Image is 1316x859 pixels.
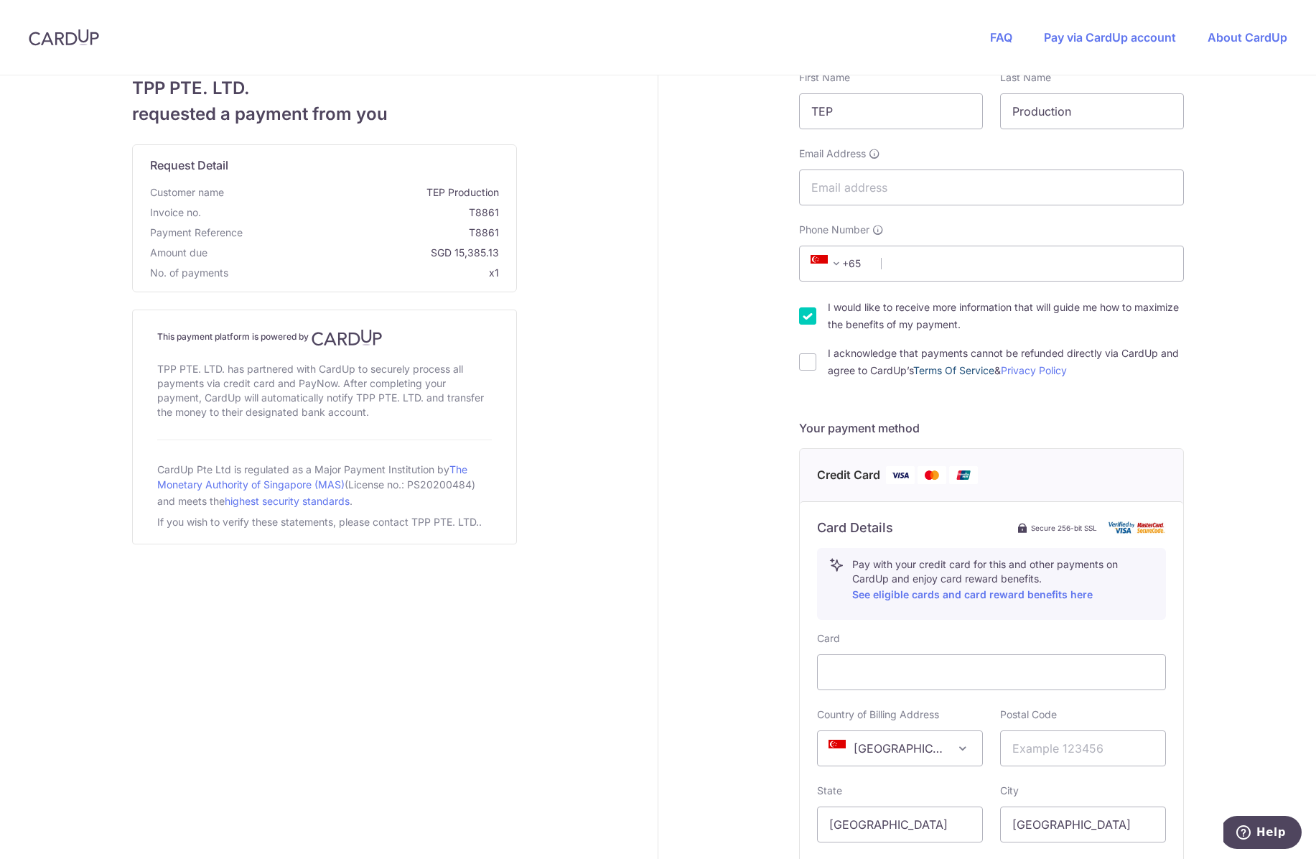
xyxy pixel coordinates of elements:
[817,784,842,798] label: State
[230,185,499,200] span: TEP Production
[828,299,1184,333] label: I would like to receive more information that will guide me how to maximize the benefits of my pa...
[1000,730,1166,766] input: Example 123456
[1000,70,1051,85] label: Last Name
[1001,364,1067,376] a: Privacy Policy
[207,205,499,220] span: T8861
[817,519,893,537] h6: Card Details
[213,246,499,260] span: SGD 15,385.13
[489,266,499,279] span: x1
[157,329,492,346] h4: This payment platform is powered by
[990,30,1012,45] a: FAQ
[150,158,228,172] span: translation missing: en.request_detail
[806,255,871,272] span: +65
[312,329,382,346] img: CardUp
[828,345,1184,379] label: I acknowledge that payments cannot be refunded directly via CardUp and agree to CardUp’s &
[1000,707,1057,722] label: Postal Code
[150,266,228,280] span: No. of payments
[150,246,207,260] span: Amount due
[886,466,915,484] img: Visa
[918,466,946,484] img: Mastercard
[817,707,939,722] label: Country of Billing Address
[799,419,1184,437] h5: Your payment method
[949,466,978,484] img: Union Pay
[852,557,1154,603] p: Pay with your credit card for this and other payments on CardUp and enjoy card reward benefits.
[150,226,243,238] span: translation missing: en.payment_reference
[1223,816,1302,852] iframe: Opens a widget where you can find more information
[132,101,517,127] span: requested a payment from you
[817,631,840,646] label: Card
[1208,30,1287,45] a: About CardUp
[799,147,866,161] span: Email Address
[150,205,201,220] span: Invoice no.
[157,458,492,512] div: CardUp Pte Ltd is regulated as a Major Payment Institution by (License no.: PS20200484) and meets...
[811,255,845,272] span: +65
[799,170,1184,205] input: Email address
[817,466,880,484] span: Credit Card
[1000,784,1019,798] label: City
[852,588,1093,600] a: See eligible cards and card reward benefits here
[225,495,350,507] a: highest security standards
[29,29,99,46] img: CardUp
[799,70,850,85] label: First Name
[799,223,869,237] span: Phone Number
[1031,522,1097,534] span: Secure 256-bit SSL
[913,364,994,376] a: Terms Of Service
[248,226,499,240] span: T8861
[1000,93,1184,129] input: Last name
[150,185,224,200] span: Customer name
[1044,30,1176,45] a: Pay via CardUp account
[818,731,982,766] span: Singapore
[132,75,517,101] span: TPP PTE. LTD.
[799,93,983,129] input: First name
[817,730,983,766] span: Singapore
[157,512,485,532] div: If you wish to verify these statements, please contact TPP PTE. LTD..
[1109,521,1166,534] img: card secure
[829,664,1154,681] iframe: Secure card payment input frame
[157,359,492,422] div: TPP PTE. LTD. has partnered with CardUp to securely process all payments via credit card and PayN...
